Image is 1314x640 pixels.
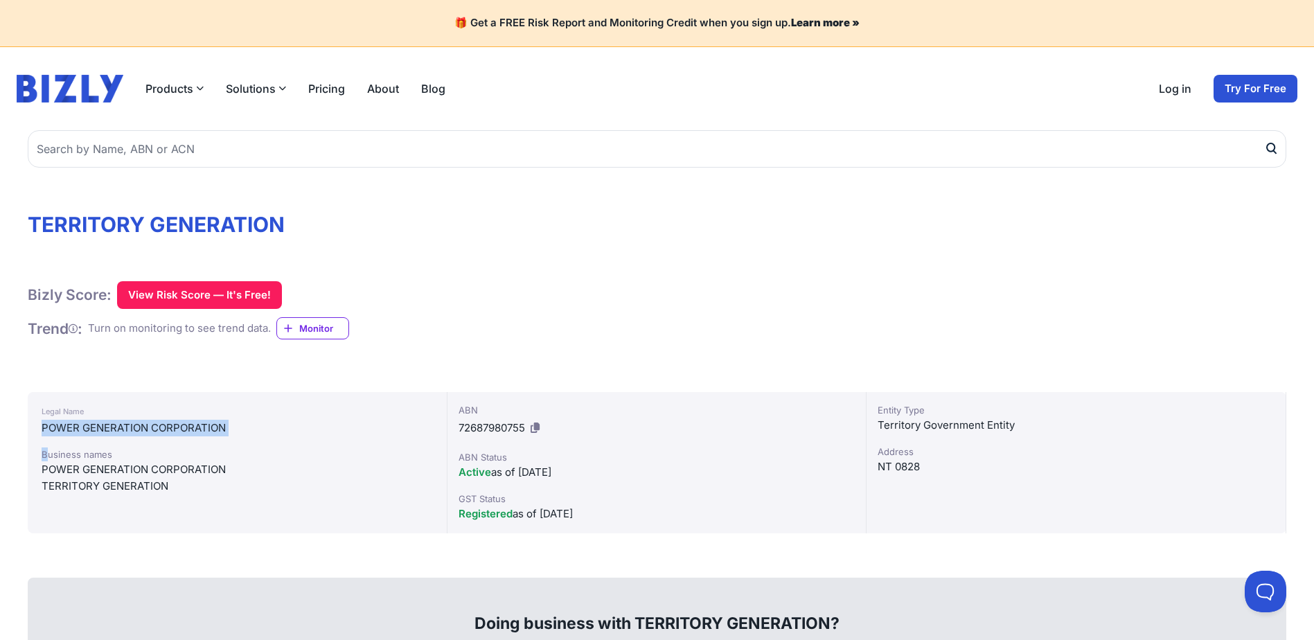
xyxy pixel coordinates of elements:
span: Registered [459,507,513,520]
span: Active [459,465,491,479]
div: ABN [459,403,855,417]
div: as of [DATE] [459,464,855,481]
a: Monitor [276,317,349,339]
div: Territory Government Entity [878,417,1275,434]
div: NT 0828 [878,459,1275,475]
div: Address [878,445,1275,459]
div: Business names [42,447,433,461]
div: POWER GENERATION CORPORATION [42,461,433,478]
div: ABN Status [459,450,855,464]
div: POWER GENERATION CORPORATION [42,420,433,436]
input: Search by Name, ABN or ACN [28,130,1286,168]
h4: 🎁 Get a FREE Risk Report and Monitoring Credit when you sign up. [17,17,1297,30]
div: GST Status [459,492,855,506]
div: Turn on monitoring to see trend data. [88,321,271,337]
a: Log in [1159,80,1191,97]
span: 72687980755 [459,421,525,434]
a: Pricing [308,80,345,97]
button: View Risk Score — It's Free! [117,281,282,309]
a: About [367,80,399,97]
div: TERRITORY GENERATION [42,478,433,495]
iframe: Toggle Customer Support [1245,571,1286,612]
h1: Trend : [28,319,82,338]
button: Products [145,80,204,97]
button: Solutions [226,80,286,97]
div: as of [DATE] [459,506,855,522]
a: Blog [421,80,445,97]
h1: TERRITORY GENERATION [28,212,1286,237]
div: Doing business with TERRITORY GENERATION? [43,590,1271,634]
div: Legal Name [42,403,433,420]
div: Entity Type [878,403,1275,417]
h1: Bizly Score: [28,285,112,304]
a: Try For Free [1214,75,1297,103]
span: Monitor [299,321,348,335]
a: Learn more » [791,16,860,29]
